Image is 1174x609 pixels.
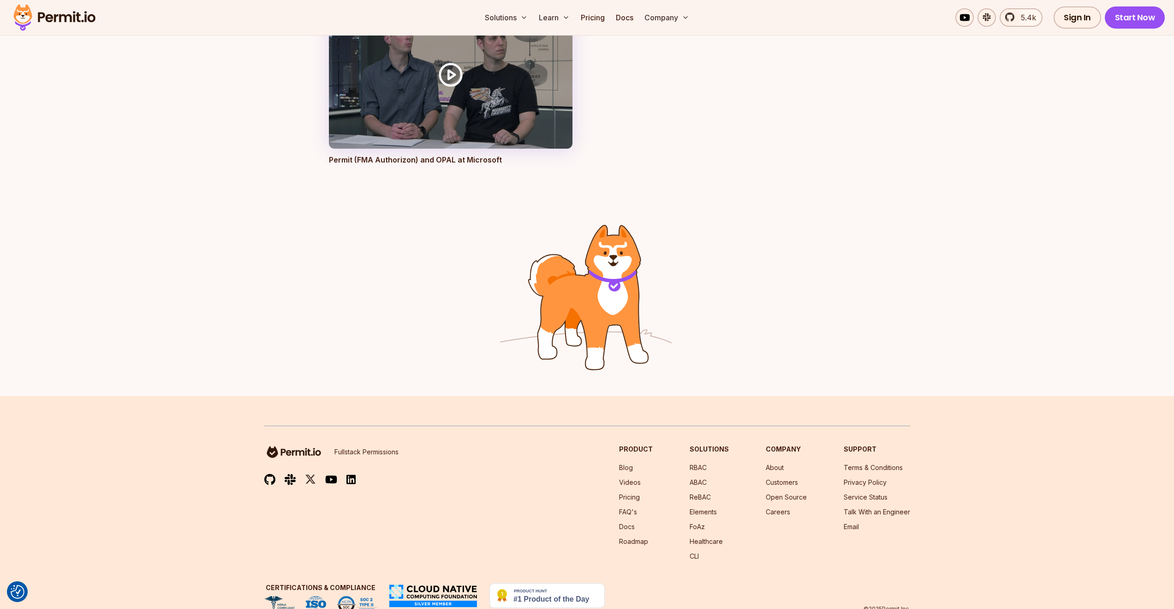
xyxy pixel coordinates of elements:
img: logo [264,445,323,459]
a: ReBAC [690,493,711,501]
a: Sign In [1054,6,1101,29]
h3: Support [844,445,910,454]
a: 5.4k [1000,8,1043,27]
span: 5.4k [1015,12,1036,23]
a: Email [844,523,859,531]
a: Blog [619,464,633,471]
a: ABAC [690,478,707,486]
img: linkedin [346,474,356,485]
a: Roadmap [619,537,648,545]
a: About [766,464,784,471]
img: Permit.io - Never build permissions again | Product Hunt [489,583,605,608]
button: Consent Preferences [11,585,24,599]
a: Pricing [577,8,608,27]
h3: Solutions [690,445,729,454]
a: Start Now [1105,6,1165,29]
a: Docs [619,523,635,531]
a: FAQ's [619,508,637,516]
a: Healthcare [690,537,723,545]
a: CLI [690,552,699,560]
p: Fullstack Permissions [334,447,399,457]
a: Service Status [844,493,888,501]
h3: Certifications & Compliance [264,583,377,592]
a: FoAz [690,523,705,531]
a: Careers [766,508,790,516]
a: Open Source [766,493,807,501]
img: slack [285,473,296,486]
img: github [264,474,275,485]
h3: Product [619,445,653,454]
a: Elements [690,508,717,516]
button: Learn [535,8,573,27]
img: Revisit consent button [11,585,24,599]
button: Company [641,8,693,27]
a: Docs [612,8,637,27]
a: RBAC [690,464,707,471]
button: Solutions [481,8,531,27]
a: Customers [766,478,798,486]
a: Talk With an Engineer [844,508,910,516]
a: Privacy Policy [844,478,887,486]
img: twitter [305,474,316,485]
h3: Company [766,445,807,454]
img: Permit logo [9,2,100,33]
a: Terms & Conditions [844,464,903,471]
a: Videos [619,478,641,486]
p: Permit (FMA Authorizon) and OPAL at Microsoft [329,154,572,165]
img: youtube [325,474,337,485]
a: Pricing [619,493,640,501]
